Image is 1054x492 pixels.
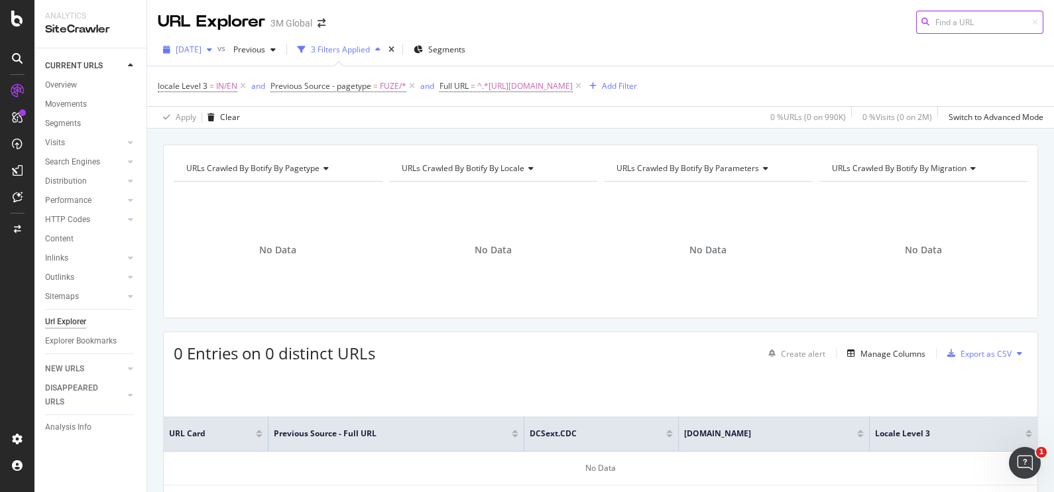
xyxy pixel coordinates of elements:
[158,107,196,128] button: Apply
[399,158,586,179] h4: URLs Crawled By Botify By locale
[158,11,265,33] div: URL Explorer
[689,243,727,257] span: No Data
[164,452,1037,485] div: No Data
[942,343,1012,364] button: Export as CSV
[916,11,1043,34] input: Find a URL
[176,111,196,123] div: Apply
[45,78,137,92] a: Overview
[318,19,325,28] div: arrow-right-arrow-left
[905,243,942,257] span: No Data
[408,39,471,60] button: Segments
[311,44,370,55] div: 3 Filters Applied
[228,39,281,60] button: Previous
[875,428,1006,440] span: locale Level 3
[45,420,137,434] a: Analysis Info
[186,162,320,174] span: URLs Crawled By Botify By pagetype
[373,80,378,92] span: =
[292,39,386,60] button: 3 Filters Applied
[45,136,65,150] div: Visits
[829,158,1016,179] h4: URLs Crawled By Botify By migration
[386,43,397,56] div: times
[949,111,1043,123] div: Switch to Advanced Mode
[45,271,124,284] a: Outlinks
[428,44,465,55] span: Segments
[158,80,207,92] span: locale Level 3
[270,17,312,30] div: 3M Global
[259,243,296,257] span: No Data
[45,290,124,304] a: Sitemaps
[45,315,86,329] div: Url Explorer
[684,428,837,440] span: [DOMAIN_NAME]
[270,80,371,92] span: Previous Source - pagetype
[1009,447,1041,479] iframe: Intercom live chat
[45,420,91,434] div: Analysis Info
[45,315,137,329] a: Url Explorer
[209,80,214,92] span: =
[45,174,124,188] a: Distribution
[45,334,137,348] a: Explorer Bookmarks
[45,155,124,169] a: Search Engines
[251,80,265,92] button: and
[832,162,966,174] span: URLs Crawled By Botify By migration
[174,342,375,364] span: 0 Entries on 0 distinct URLs
[45,59,103,73] div: CURRENT URLS
[860,348,925,359] div: Manage Columns
[45,381,112,409] div: DISAPPEARED URLS
[45,334,117,348] div: Explorer Bookmarks
[477,77,573,95] span: ^.*[URL][DOMAIN_NAME]
[380,77,406,95] span: FUZE/*
[602,80,637,92] div: Add Filter
[770,111,846,123] div: 0 % URLs ( 0 on 990K )
[584,78,637,94] button: Add Filter
[169,428,253,440] span: URL Card
[45,174,87,188] div: Distribution
[45,97,87,111] div: Movements
[45,271,74,284] div: Outlinks
[471,80,475,92] span: =
[45,362,124,376] a: NEW URLS
[202,107,240,128] button: Clear
[842,345,925,361] button: Manage Columns
[45,251,124,265] a: Inlinks
[228,44,265,55] span: Previous
[530,428,646,440] span: DCSext.CDC
[216,77,237,95] span: IN/EN
[1036,447,1047,458] span: 1
[45,136,124,150] a: Visits
[45,11,136,22] div: Analytics
[45,97,137,111] a: Movements
[781,348,825,359] div: Create alert
[616,162,759,174] span: URLs Crawled By Botify By parameters
[45,78,77,92] div: Overview
[420,80,434,92] button: and
[614,158,801,179] h4: URLs Crawled By Botify By parameters
[45,59,124,73] a: CURRENT URLS
[45,155,100,169] div: Search Engines
[251,80,265,92] div: and
[45,232,74,246] div: Content
[420,80,434,92] div: and
[402,162,524,174] span: URLs Crawled By Botify By locale
[439,80,469,92] span: Full URL
[45,213,124,227] a: HTTP Codes
[45,251,68,265] div: Inlinks
[176,44,202,55] span: 2025 Sep. 14th
[961,348,1012,359] div: Export as CSV
[45,117,81,131] div: Segments
[45,22,136,37] div: SiteCrawler
[45,362,84,376] div: NEW URLS
[217,42,228,54] span: vs
[862,111,932,123] div: 0 % Visits ( 0 on 2M )
[274,428,492,440] span: Previous Source - Full URL
[45,213,90,227] div: HTTP Codes
[45,117,137,131] a: Segments
[763,343,825,364] button: Create alert
[45,381,124,409] a: DISAPPEARED URLS
[45,194,124,208] a: Performance
[943,107,1043,128] button: Switch to Advanced Mode
[158,39,217,60] button: [DATE]
[475,243,512,257] span: No Data
[220,111,240,123] div: Clear
[45,194,91,208] div: Performance
[45,290,79,304] div: Sitemaps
